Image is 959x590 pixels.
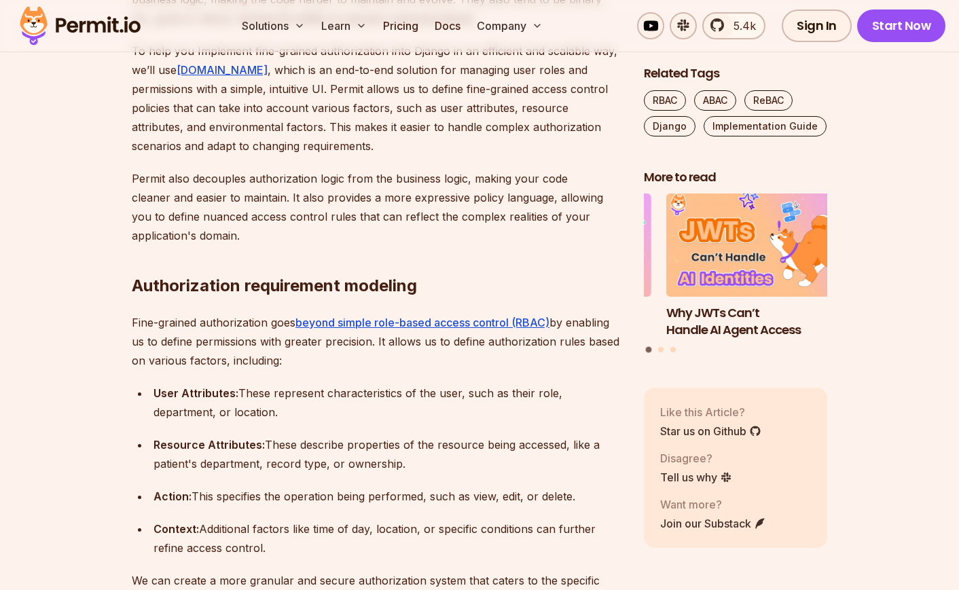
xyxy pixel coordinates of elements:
[658,348,664,353] button: Go to slide 2
[644,194,827,355] div: Posts
[702,12,765,39] a: 5.4k
[704,116,827,136] a: Implementation Guide
[316,12,372,39] button: Learn
[153,490,192,503] strong: Action:
[660,423,761,439] a: Star us on Github
[857,10,946,42] a: Start Now
[694,90,736,111] a: ABAC
[660,515,766,532] a: Join our Substack
[644,169,827,186] h2: More to read
[471,12,548,39] button: Company
[153,438,265,451] strong: Resource Attributes:
[153,386,238,400] strong: User Attributes:
[14,3,147,49] img: Permit logo
[468,194,651,297] img: Implementing Multi-Tenant RBAC in Nuxt.js
[378,12,424,39] a: Pricing
[132,169,622,245] p: Permit also decouples authorization logic from the business logic, making your code cleaner and e...
[132,313,622,370] p: Fine-grained authorization goes by enabling us to define permissions with greater precision. It a...
[429,12,466,39] a: Docs
[132,221,622,297] h2: Authorization requirement modeling
[660,469,732,485] a: Tell us why
[644,116,695,136] a: Django
[666,194,850,339] li: 1 of 3
[646,347,652,353] button: Go to slide 1
[660,496,766,513] p: Want more?
[468,305,651,339] h3: Implementing Multi-Tenant RBAC in Nuxt.js
[468,194,651,339] li: 3 of 3
[660,450,732,466] p: Disagree?
[153,487,622,506] div: This specifies the operation being performed, such as view, edit, or delete.
[153,522,199,536] strong: Context:
[644,65,827,82] h2: Related Tags
[744,90,793,111] a: ReBAC
[670,348,676,353] button: Go to slide 3
[666,194,850,297] img: Why JWTs Can’t Handle AI Agent Access
[177,63,268,77] a: [DOMAIN_NAME]
[666,305,850,339] h3: Why JWTs Can’t Handle AI Agent Access
[725,18,756,34] span: 5.4k
[132,41,622,155] p: To help you Implement fine-grained authorization into Django in an efficient and scalable way, we...
[644,90,686,111] a: RBAC
[153,435,622,473] div: These describe properties of the resource being accessed, like a patient's department, record typ...
[666,194,850,339] a: Why JWTs Can’t Handle AI Agent AccessWhy JWTs Can’t Handle AI Agent Access
[660,404,761,420] p: Like this Article?
[295,316,549,329] a: beyond simple role-based access control (RBAC)
[153,384,622,422] div: These represent characteristics of the user, such as their role, department, or location.
[236,12,310,39] button: Solutions
[782,10,852,42] a: Sign In
[153,519,622,557] div: Additional factors like time of day, location, or specific conditions can further refine access c...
